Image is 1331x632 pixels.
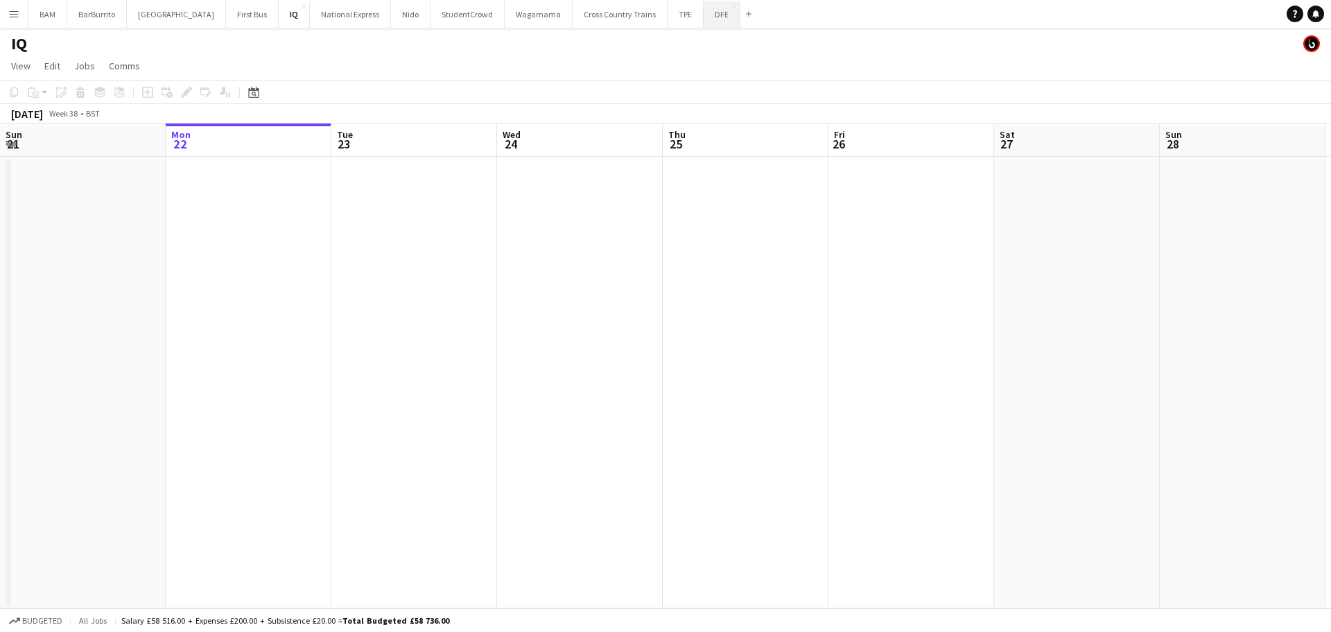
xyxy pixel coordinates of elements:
a: View [6,57,36,75]
span: Week 38 [46,108,80,119]
span: 22 [169,136,191,152]
span: Sun [6,128,22,141]
span: All jobs [76,615,110,626]
span: 25 [666,136,686,152]
span: 27 [998,136,1015,152]
span: 28 [1163,136,1182,152]
span: 23 [335,136,353,152]
button: BAM [28,1,67,28]
span: Mon [171,128,191,141]
span: Sat [1000,128,1015,141]
span: Budgeted [22,616,62,626]
div: Salary £58 516.00 + Expenses £200.00 + Subsistence £20.00 = [121,615,449,626]
button: Cross Country Trains [573,1,668,28]
button: Budgeted [7,613,64,629]
button: StudentCrowd [430,1,505,28]
span: Wed [503,128,521,141]
a: Edit [39,57,66,75]
button: TPE [668,1,704,28]
span: 21 [3,136,22,152]
span: View [11,60,31,72]
span: Tue [337,128,353,141]
button: BarBurrito [67,1,127,28]
div: BST [86,108,100,119]
h1: IQ [11,33,27,54]
app-user-avatar: Tim Bodenham [1303,35,1320,52]
button: Nido [391,1,430,28]
button: DFE [704,1,740,28]
span: Fri [834,128,845,141]
button: First Bus [226,1,279,28]
button: [GEOGRAPHIC_DATA] [127,1,226,28]
span: 26 [832,136,845,152]
span: Edit [44,60,60,72]
button: IQ [279,1,310,28]
button: Wagamama [505,1,573,28]
span: 24 [501,136,521,152]
span: Sun [1165,128,1182,141]
button: National Express [310,1,391,28]
div: [DATE] [11,107,43,121]
span: Thu [668,128,686,141]
a: Jobs [69,57,101,75]
span: Jobs [74,60,95,72]
a: Comms [103,57,146,75]
span: Comms [109,60,140,72]
span: Total Budgeted £58 736.00 [342,615,449,626]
